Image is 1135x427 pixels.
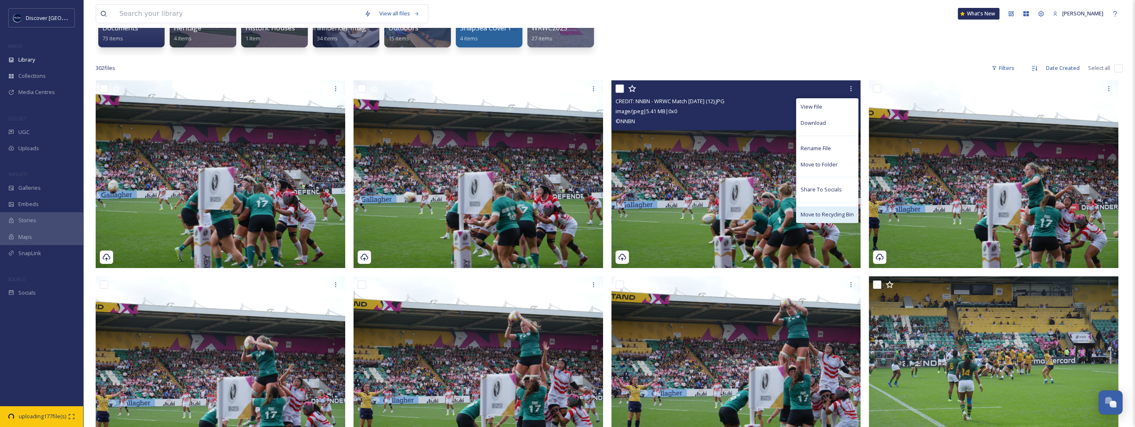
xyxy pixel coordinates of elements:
[115,5,360,23] input: Search your library
[869,80,1118,268] img: CREDIT: NNBN - WRWC Match 24 Aug 2025 (9).JPG
[8,43,23,49] span: MEDIA
[245,23,295,32] span: Historic Houses
[26,14,101,22] span: Discover [GEOGRAPHIC_DATA]
[375,5,424,22] a: View all files
[532,35,552,42] span: 27 items
[354,80,603,268] img: CREDIT: NNBN - WRWC Match 24 Aug 2025 (13).JPG
[18,72,46,80] span: Collections
[616,107,677,115] span: image/jpeg | 5.41 MB | 0 x 0
[18,128,30,136] span: UGC
[1062,10,1103,17] span: [PERSON_NAME]
[801,186,842,194] span: Share To Socials
[317,23,409,32] span: Influencer Images and Videos
[18,56,35,64] span: Library
[18,216,36,224] span: Stories
[1088,64,1110,72] span: Select all
[801,211,854,218] span: Move to Recycling Bin
[1098,390,1123,415] button: Open Chat
[174,23,201,32] span: Heritage
[801,119,826,127] span: Download
[16,412,68,420] span: uploading 177 file(s)
[174,35,192,42] span: 4 items
[1048,5,1108,22] a: [PERSON_NAME]
[245,35,260,42] span: 1 item
[317,35,338,42] span: 34 items
[460,35,478,42] span: 4 items
[18,200,39,208] span: Embeds
[388,23,418,32] span: Outdoors
[8,276,25,282] span: SOCIALS
[616,117,635,125] span: © NNBN
[102,23,138,32] span: Documents
[8,171,27,177] span: WIDGETS
[801,144,831,152] span: Rename File
[8,115,26,122] span: COLLECT
[18,289,36,297] span: Socials
[18,249,41,257] span: SnapLink
[801,161,838,169] span: Move to Folder
[1042,60,1084,76] div: Date Created
[13,14,22,22] img: Untitled%20design%20%282%29.png
[18,88,55,96] span: Media Centres
[532,23,567,32] span: WRWC2025
[616,97,725,105] span: CREDIT: NNBN - WRWC Match [DATE] (12).JPG
[958,8,999,20] a: What's New
[96,80,345,268] img: CREDIT: NNBN - WRWC Match 24 Aug 2025 (14).JPG
[18,233,32,241] span: Maps
[460,23,525,32] span: SnapSea Cover Icons
[102,35,123,42] span: 73 items
[18,144,39,152] span: Uploads
[388,35,409,42] span: 15 items
[987,60,1019,76] div: Filters
[611,80,861,268] img: CREDIT: NNBN - WRWC Match 24 Aug 2025 (12).JPG
[801,103,822,111] span: View File
[18,184,41,192] span: Galleries
[96,64,115,72] span: 302 file s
